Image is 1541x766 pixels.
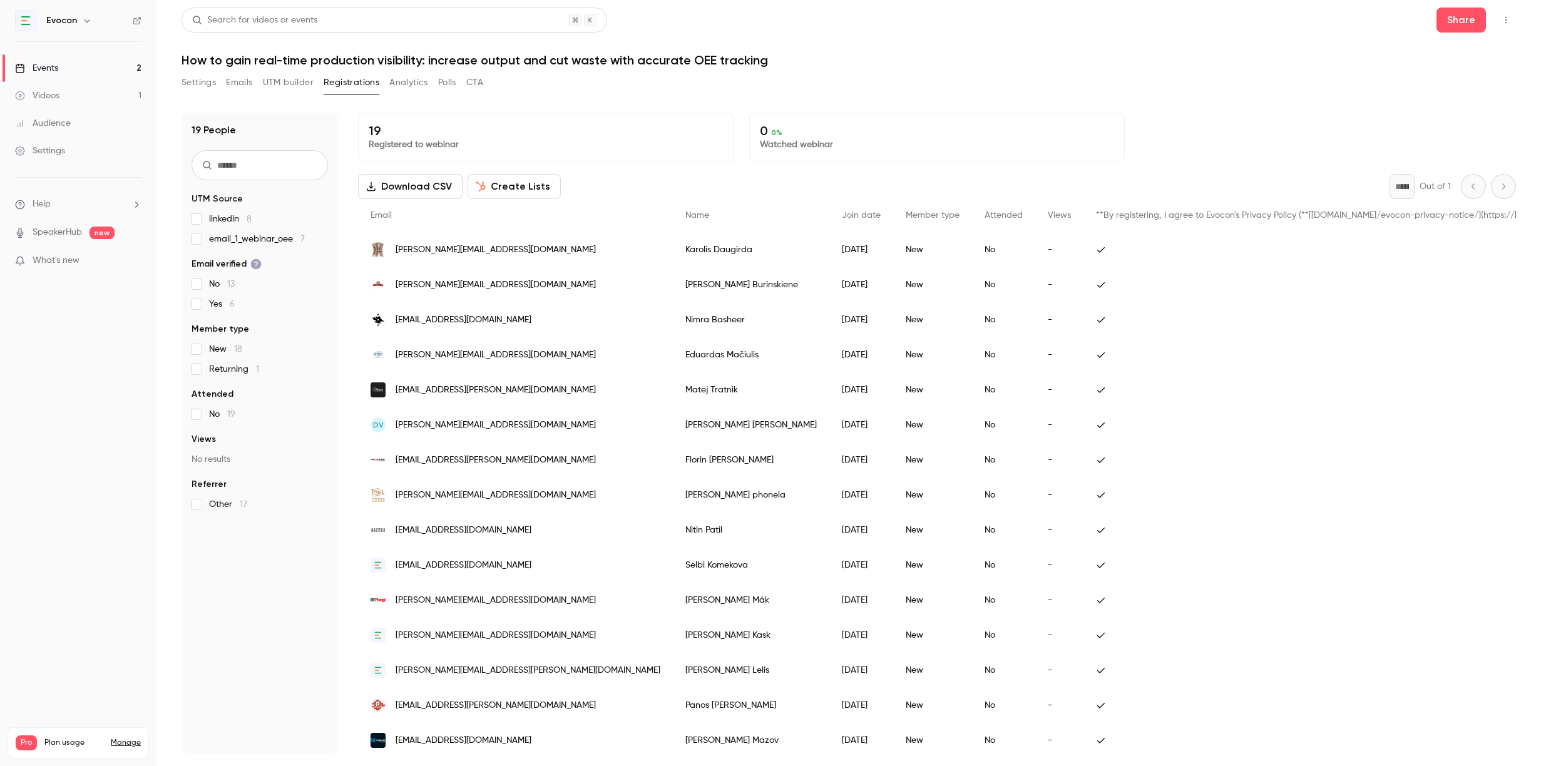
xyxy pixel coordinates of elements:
[466,73,483,93] button: CTA
[209,343,242,355] span: New
[893,442,972,477] div: New
[673,513,829,548] div: Nitin Patil
[1035,548,1083,583] div: -
[685,211,709,220] span: Name
[396,278,596,292] span: [PERSON_NAME][EMAIL_ADDRESS][DOMAIN_NAME]
[1035,688,1083,723] div: -
[829,688,893,723] div: [DATE]
[192,193,243,205] span: UTM Source
[1436,8,1486,33] button: Share
[1035,337,1083,372] div: -
[371,733,386,748] img: viravix.com
[33,254,79,267] span: What's new
[396,384,596,397] span: [EMAIL_ADDRESS][PERSON_NAME][DOMAIN_NAME]
[893,477,972,513] div: New
[468,174,561,199] button: Create Lists
[371,452,386,467] img: matec.ro
[1035,302,1083,337] div: -
[972,372,1035,407] div: No
[673,548,829,583] div: Selbi Komekova
[126,255,141,267] iframe: Noticeable Trigger
[324,73,379,93] button: Registrations
[90,227,115,239] span: new
[972,513,1035,548] div: No
[972,232,1035,267] div: No
[111,738,141,748] a: Manage
[371,558,386,573] img: evocon.com
[1035,442,1083,477] div: -
[893,407,972,442] div: New
[1035,583,1083,618] div: -
[371,523,386,538] img: rieter.com
[760,138,1115,151] p: Watched webinar
[396,664,660,677] span: [PERSON_NAME][EMAIL_ADDRESS][PERSON_NAME][DOMAIN_NAME]
[972,688,1035,723] div: No
[906,211,960,220] span: Member type
[1035,723,1083,758] div: -
[438,73,456,93] button: Polls
[389,73,428,93] button: Analytics
[673,442,829,477] div: Florin [PERSON_NAME]
[893,583,972,618] div: New
[972,267,1035,302] div: No
[760,123,1115,138] p: 0
[1035,477,1083,513] div: -
[192,14,317,27] div: Search for videos or events
[371,382,386,397] img: skaza.com
[371,242,386,257] img: grainmore.com
[209,278,235,290] span: No
[673,302,829,337] div: Nimra Basheer
[771,128,782,137] span: 0 %
[46,14,77,27] h6: Evocon
[673,688,829,723] div: Panos [PERSON_NAME]
[16,735,37,750] span: Pro
[673,583,829,618] div: [PERSON_NAME] Mák
[396,489,596,502] span: [PERSON_NAME][EMAIL_ADDRESS][DOMAIN_NAME]
[829,618,893,653] div: [DATE]
[893,302,972,337] div: New
[396,559,531,572] span: [EMAIL_ADDRESS][DOMAIN_NAME]
[396,349,596,362] span: [PERSON_NAME][EMAIL_ADDRESS][DOMAIN_NAME]
[230,300,235,309] span: 6
[893,372,972,407] div: New
[182,73,216,93] button: Settings
[1035,267,1083,302] div: -
[15,89,59,102] div: Videos
[985,211,1023,220] span: Attended
[209,363,259,375] span: Returning
[396,419,596,432] span: [PERSON_NAME][EMAIL_ADDRESS][DOMAIN_NAME]
[369,138,724,151] p: Registered to webinar
[972,442,1035,477] div: No
[396,314,531,327] span: [EMAIL_ADDRESS][DOMAIN_NAME]
[972,583,1035,618] div: No
[44,738,103,748] span: Plan usage
[371,628,386,643] img: evocon.com
[226,73,252,93] button: Emails
[209,498,247,511] span: Other
[396,594,596,607] span: [PERSON_NAME][EMAIL_ADDRESS][DOMAIN_NAME]
[192,193,328,511] section: facet-groups
[1035,232,1083,267] div: -
[396,699,596,712] span: [EMAIL_ADDRESS][PERSON_NAME][DOMAIN_NAME]
[673,372,829,407] div: Matej Tratnik
[829,372,893,407] div: [DATE]
[1035,618,1083,653] div: -
[192,433,216,446] span: Views
[371,312,386,327] img: helsinki.fi
[893,232,972,267] div: New
[1035,407,1083,442] div: -
[972,548,1035,583] div: No
[829,477,893,513] div: [DATE]
[396,243,596,257] span: [PERSON_NAME][EMAIL_ADDRESS][DOMAIN_NAME]
[893,653,972,688] div: New
[234,345,242,354] span: 18
[192,323,249,335] span: Member type
[1035,513,1083,548] div: -
[371,488,386,503] img: tsl.co.zw
[209,233,305,245] span: email_1_webinar_oee
[893,513,972,548] div: New
[240,500,247,509] span: 17
[256,365,259,374] span: 1
[829,513,893,548] div: [DATE]
[972,653,1035,688] div: No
